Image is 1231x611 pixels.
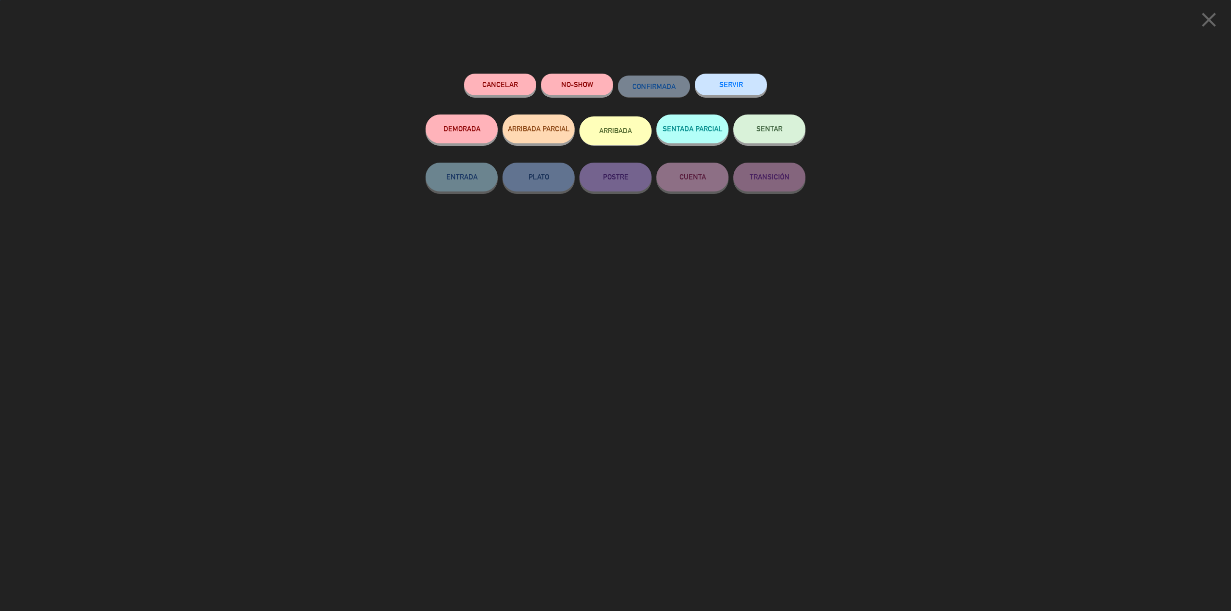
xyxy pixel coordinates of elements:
[464,74,536,95] button: Cancelar
[1194,7,1224,36] button: close
[579,163,652,191] button: POSTRE
[508,125,570,133] span: ARRIBADA PARCIAL
[656,115,729,143] button: SENTADA PARCIAL
[618,76,690,97] button: CONFIRMADA
[426,115,498,143] button: DEMORADA
[632,82,676,90] span: CONFIRMADA
[733,163,805,191] button: TRANSICIÓN
[502,115,575,143] button: ARRIBADA PARCIAL
[656,163,729,191] button: CUENTA
[426,163,498,191] button: ENTRADA
[756,125,782,133] span: SENTAR
[1197,8,1221,32] i: close
[695,74,767,95] button: SERVIR
[502,163,575,191] button: PLATO
[541,74,613,95] button: NO-SHOW
[579,116,652,145] button: ARRIBADA
[733,115,805,143] button: SENTAR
